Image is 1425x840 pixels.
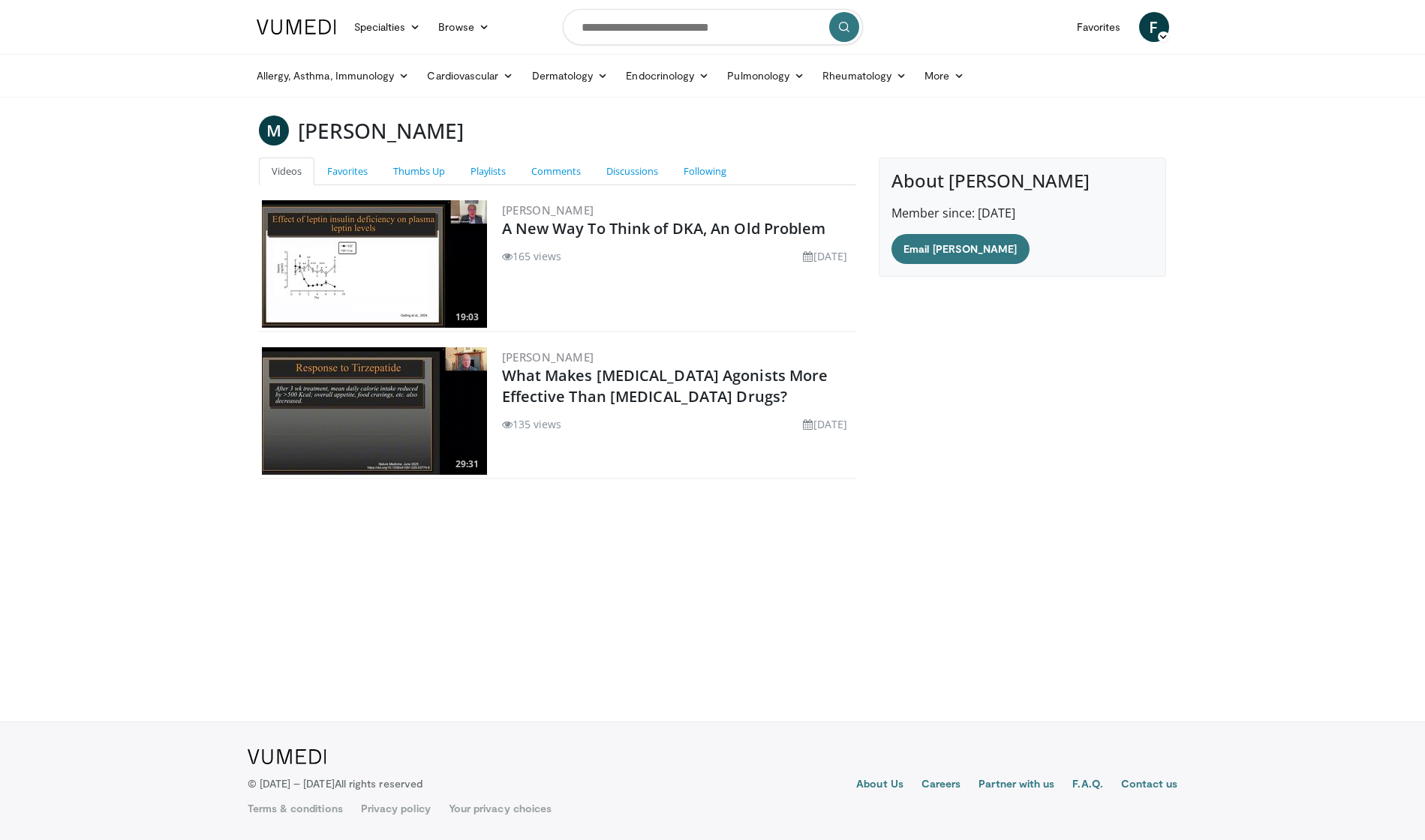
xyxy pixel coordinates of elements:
img: VuMedi Logo [257,19,336,34]
a: Privacy policy [361,801,431,816]
a: Rheumatology [813,61,915,91]
a: Playlists [458,157,519,185]
a: F [1139,12,1169,42]
a: Email [PERSON_NAME] [891,234,1029,264]
li: 165 views [502,248,562,264]
a: F.A.Q. [1072,776,1102,794]
a: What Makes [MEDICAL_DATA] Agonists More Effective Than [MEDICAL_DATA] Drugs? [502,365,828,406]
a: Contact us [1121,776,1178,794]
a: Cardiovascular [418,61,522,91]
a: Discussions [594,157,671,185]
a: Videos [259,157,314,185]
a: About Us [856,776,903,794]
input: Search topics, interventions [563,9,863,45]
span: 19:03 [451,310,483,324]
a: Following [671,157,739,185]
a: Careers [921,776,961,794]
img: VuMedi Logo [248,749,326,764]
p: © [DATE] – [DATE] [248,776,423,791]
h4: About [PERSON_NAME] [891,170,1153,192]
h3: [PERSON_NAME] [298,115,464,145]
li: 135 views [502,416,562,432]
p: Member since: [DATE] [891,204,1153,222]
a: A New Way To Think of DKA, An Old Problem [502,218,826,238]
img: e0c7e7a7-2062-4935-8680-77e009579cfb.300x170_q85_crop-smart_upscale.jpg [262,200,487,328]
a: Favorites [1068,12,1130,42]
a: Allergy, Asthma, Immunology [248,61,419,91]
a: M [259,115,289,145]
span: All rights reserved [335,777,422,790]
a: 29:31 [262,347,487,475]
a: Specialties [345,12,430,42]
li: [DATE] [803,416,847,432]
a: Terms & conditions [248,801,343,816]
a: Endocrinology [617,61,718,91]
a: [PERSON_NAME] [502,202,594,217]
a: Comments [519,157,594,185]
a: More [915,61,973,91]
a: [PERSON_NAME] [502,349,594,364]
a: Your privacy choices [449,801,552,816]
a: Favorites [314,157,380,185]
a: Pulmonology [718,61,813,91]
img: ac84eb51-e3ad-44d8-859f-11f63d37cd19.300x170_q85_crop-smart_upscale.jpg [262,347,487,475]
a: Thumbs Up [380,157,458,185]
li: [DATE] [803,248,847,264]
a: Dermatology [523,61,618,91]
a: Browse [429,12,498,42]
a: 19:03 [262,200,487,328]
a: Partner with us [979,776,1054,794]
span: 29:31 [451,457,483,471]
